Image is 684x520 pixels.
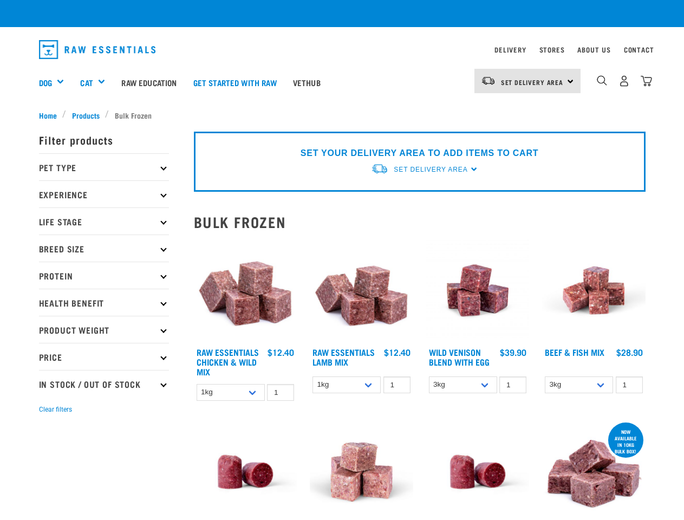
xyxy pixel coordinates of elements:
input: 1 [499,376,526,393]
div: $28.90 [616,347,643,357]
a: Beef & Fish Mix [545,349,604,354]
p: SET YOUR DELIVERY AREA TO ADD ITEMS TO CART [301,147,538,160]
span: Set Delivery Area [394,166,467,173]
img: ?1041 RE Lamb Mix 01 [310,239,413,342]
p: Breed Size [39,235,169,262]
p: In Stock / Out Of Stock [39,370,169,397]
span: Set Delivery Area [501,80,564,84]
nav: breadcrumbs [39,109,646,121]
div: $12.40 [384,347,411,357]
p: Pet Type [39,153,169,180]
a: Delivery [494,48,526,51]
p: Health Benefit [39,289,169,316]
a: Get started with Raw [185,61,285,104]
p: Experience [39,180,169,207]
img: Venison Egg 1616 [426,239,530,342]
a: Raw Essentials Chicken & Wild Mix [197,349,259,374]
p: Price [39,343,169,370]
a: Raw Education [113,61,185,104]
p: Protein [39,262,169,289]
p: Life Stage [39,207,169,235]
img: home-icon-1@2x.png [597,75,607,86]
img: Raw Essentials Logo [39,40,156,59]
img: home-icon@2x.png [641,75,652,87]
p: Product Weight [39,316,169,343]
input: 1 [616,376,643,393]
a: Vethub [285,61,329,104]
a: Raw Essentials Lamb Mix [312,349,375,364]
h2: Bulk Frozen [194,213,646,230]
a: Stores [539,48,565,51]
img: Beef Mackerel 1 [542,239,646,342]
span: Home [39,109,57,121]
button: Clear filters [39,405,72,414]
span: Products [72,109,100,121]
img: Pile Of Cubed Chicken Wild Meat Mix [194,239,297,342]
img: user.png [618,75,630,87]
img: van-moving.png [481,76,496,86]
img: van-moving.png [371,163,388,174]
nav: dropdown navigation [30,36,654,63]
a: Dog [39,76,52,89]
a: Contact [624,48,654,51]
a: Home [39,109,63,121]
p: Filter products [39,126,169,153]
a: Wild Venison Blend with Egg [429,349,490,364]
a: About Us [577,48,610,51]
a: Cat [80,76,93,89]
input: 1 [383,376,411,393]
div: $12.40 [268,347,294,357]
a: Products [66,109,105,121]
input: 1 [267,384,294,401]
div: now available in 10kg bulk box! [608,424,643,459]
div: $39.90 [500,347,526,357]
